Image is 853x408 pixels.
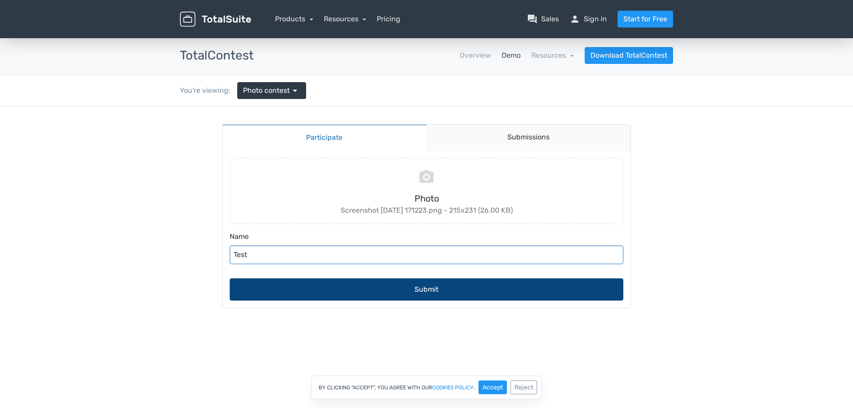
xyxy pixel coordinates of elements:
[502,50,521,61] a: Demo
[223,18,426,44] a: Participate
[527,14,559,24] a: question_answerSales
[527,14,538,24] span: question_answer
[180,85,237,96] div: You're viewing:
[237,82,306,99] a: Photo contest arrow_drop_down
[243,85,290,96] span: Photo contest
[570,14,607,24] a: personSign in
[618,11,673,28] a: Start for Free
[230,172,623,194] button: Submit
[478,380,507,394] button: Accept
[275,15,313,23] a: Products
[570,14,580,24] span: person
[426,18,631,44] a: Submissions
[460,50,491,61] a: Overview
[230,125,623,139] label: Name
[180,12,251,27] img: TotalSuite for WordPress
[180,49,254,63] h3: TotalContest
[585,47,673,64] a: Download TotalContest
[510,380,537,394] button: Reject
[311,376,542,399] div: By clicking "Accept", you agree with our .
[432,385,474,390] a: cookies policy
[531,51,574,59] a: Resources
[290,85,300,96] span: arrow_drop_down
[324,15,367,23] a: Resources
[377,14,400,24] a: Pricing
